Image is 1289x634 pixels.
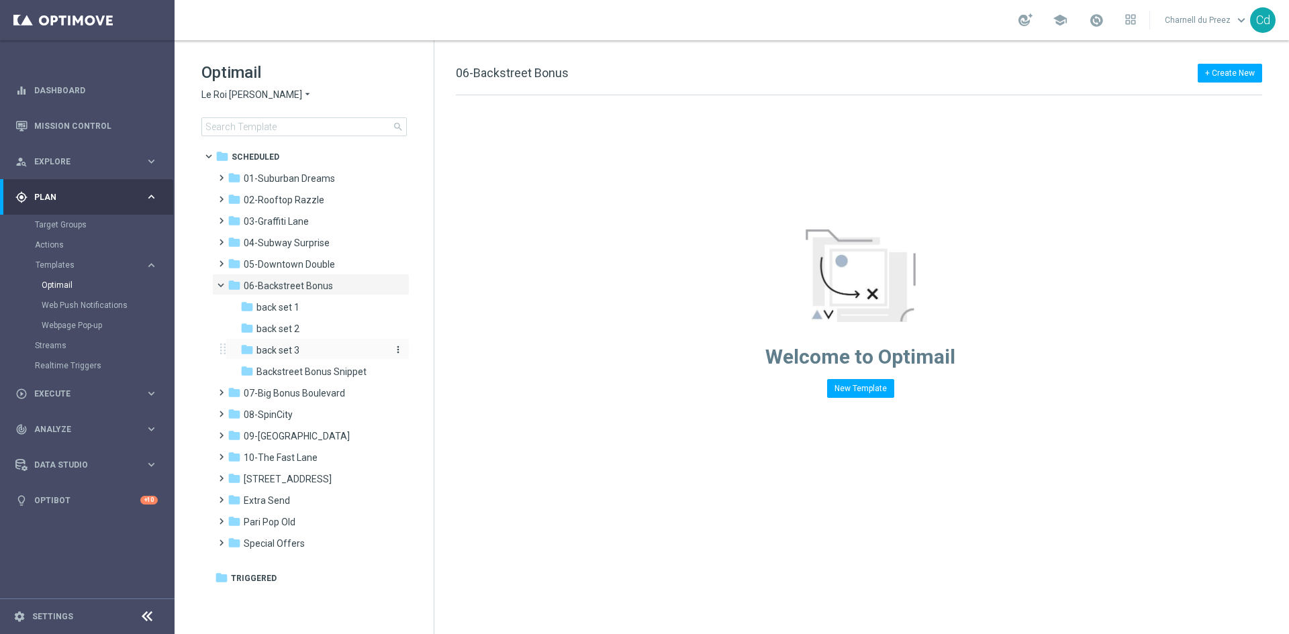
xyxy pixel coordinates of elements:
[228,214,241,227] i: folder
[390,344,403,356] button: more_vert
[34,108,158,144] a: Mission Control
[15,423,28,435] i: track_changes
[42,315,173,335] div: Webpage Pop-up
[228,171,241,184] i: folder
[145,259,158,272] i: keyboard_arrow_right
[15,72,158,108] div: Dashboard
[145,423,158,435] i: keyboard_arrow_right
[15,85,158,96] div: equalizer Dashboard
[145,191,158,203] i: keyboard_arrow_right
[240,321,254,335] i: folder
[228,450,241,464] i: folder
[42,275,173,295] div: Optimail
[145,155,158,168] i: keyboard_arrow_right
[244,516,295,528] span: Pari Pop Old
[36,261,132,269] span: Templates
[35,215,173,235] div: Target Groups
[216,150,229,163] i: folder
[35,360,140,371] a: Realtime Triggers
[15,424,158,435] button: track_changes Analyze keyboard_arrow_right
[145,387,158,400] i: keyboard_arrow_right
[256,366,367,378] span: Backstreet Bonus Snippet
[393,344,403,355] i: more_vert
[15,108,158,144] div: Mission Control
[228,407,241,421] i: folder
[806,229,916,322] img: emptyStateManageTemplates.jpg
[15,388,28,400] i: play_circle_outline
[244,452,318,464] span: 10-The Fast Lane
[228,493,241,507] i: folder
[34,158,145,166] span: Explore
[244,409,293,421] span: 08-SpinCity
[15,495,158,506] button: lightbulb Optibot +10
[228,193,241,206] i: folder
[15,388,158,399] button: play_circle_outline Execute keyboard_arrow_right
[35,219,140,230] a: Target Groups
[15,191,145,203] div: Plan
[15,460,158,470] button: Data Studio keyboard_arrow_right
[35,235,173,255] div: Actions
[145,458,158,471] i: keyboard_arrow_right
[35,340,140,351] a: Streams
[15,156,158,167] button: person_search Explore keyboard_arrow_right
[1234,13,1249,28] span: keyboard_arrow_down
[35,260,158,270] button: Templates keyboard_arrow_right
[1053,13,1067,28] span: school
[244,494,290,507] span: Extra Send
[1250,7,1276,33] div: Cd
[35,356,173,376] div: Realtime Triggers
[1163,10,1250,30] a: Charnell du Preezkeyboard_arrow_down
[244,280,333,292] span: 06-Backstreet Bonus
[34,193,145,201] span: Plan
[42,320,140,331] a: Webpage Pop-up
[240,364,254,378] i: folder
[228,472,241,485] i: folder
[201,89,313,101] button: Le Roi [PERSON_NAME] arrow_drop_down
[231,572,277,584] span: Triggered
[240,300,254,313] i: folder
[456,66,569,80] span: 06-Backstreet Bonus
[34,461,145,469] span: Data Studio
[42,295,173,315] div: Web Push Notifications
[244,430,350,442] span: 09-Four Way Crossing
[244,172,335,184] span: 01-Suburban Dreams
[15,156,28,168] i: person_search
[827,379,894,398] button: New Template
[34,390,145,398] span: Execute
[15,156,145,168] div: Explore
[765,345,955,368] span: Welcome to Optimail
[35,335,173,356] div: Streams
[32,613,73,621] a: Settings
[240,343,254,356] i: folder
[201,89,302,101] span: Le Roi [PERSON_NAME]
[244,194,324,206] span: 02-Rooftop Razzle
[35,240,140,250] a: Actions
[15,121,158,131] button: Mission Control
[201,117,407,136] input: Search Template
[15,482,158,518] div: Optibot
[36,261,145,269] div: Templates
[244,215,309,227] span: 03-Graffiti Lane
[244,258,335,270] span: 05-Downtown Double
[256,301,299,313] span: back set 1
[140,496,158,505] div: +10
[34,425,145,433] span: Analyze
[228,386,241,399] i: folder
[256,323,299,335] span: back set 2
[42,300,140,311] a: Web Push Notifications
[15,85,28,97] i: equalizer
[244,537,305,549] span: Special Offers
[15,423,145,435] div: Analyze
[232,151,279,163] span: Scheduled
[34,482,140,518] a: Optibot
[15,192,158,203] button: gps_fixed Plan keyboard_arrow_right
[256,344,299,356] span: back set 3
[15,494,28,507] i: lightbulb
